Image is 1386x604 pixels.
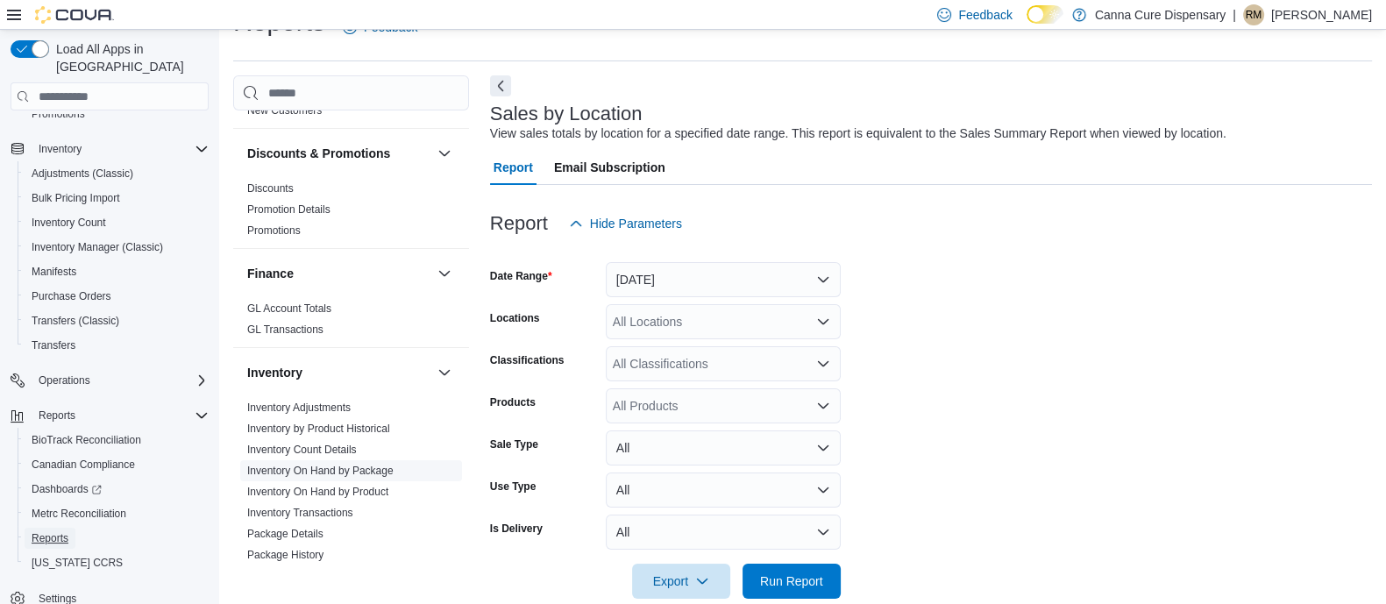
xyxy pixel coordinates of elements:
[490,437,538,451] label: Sale Type
[32,216,106,230] span: Inventory Count
[18,477,216,501] a: Dashboards
[32,338,75,352] span: Transfers
[760,572,823,590] span: Run Report
[18,551,216,575] button: [US_STATE] CCRS
[25,212,113,233] a: Inventory Count
[247,203,331,217] span: Promotion Details
[25,454,142,475] a: Canadian Compliance
[4,403,216,428] button: Reports
[25,528,209,549] span: Reports
[25,103,209,124] span: Promotions
[35,6,114,24] img: Cova
[490,213,548,234] h3: Report
[247,422,390,436] span: Inventory by Product Historical
[1027,5,1063,24] input: Dark Mode
[25,163,209,184] span: Adjustments (Classic)
[32,167,133,181] span: Adjustments (Classic)
[25,261,83,282] a: Manifests
[18,186,216,210] button: Bulk Pricing Import
[25,188,209,209] span: Bulk Pricing Import
[18,309,216,333] button: Transfers (Classic)
[32,314,119,328] span: Transfers (Classic)
[18,452,216,477] button: Canadian Compliance
[25,286,209,307] span: Purchase Orders
[25,310,126,331] a: Transfers (Classic)
[32,507,126,521] span: Metrc Reconciliation
[743,564,841,599] button: Run Report
[247,302,331,316] span: GL Account Totals
[434,362,455,383] button: Inventory
[816,357,830,371] button: Open list of options
[32,482,102,496] span: Dashboards
[247,444,357,456] a: Inventory Count Details
[1246,4,1262,25] span: RM
[247,464,394,478] span: Inventory On Hand by Package
[1271,4,1372,25] p: [PERSON_NAME]
[18,161,216,186] button: Adjustments (Classic)
[958,6,1012,24] span: Feedback
[816,315,830,329] button: Open list of options
[247,401,351,414] a: Inventory Adjustments
[25,212,209,233] span: Inventory Count
[25,261,209,282] span: Manifests
[18,284,216,309] button: Purchase Orders
[247,423,390,435] a: Inventory by Product Historical
[32,191,120,205] span: Bulk Pricing Import
[32,139,209,160] span: Inventory
[25,335,209,356] span: Transfers
[25,503,209,524] span: Metrc Reconciliation
[25,552,130,573] a: [US_STATE] CCRS
[247,265,294,282] h3: Finance
[18,259,216,284] button: Manifests
[4,137,216,161] button: Inventory
[39,409,75,423] span: Reports
[490,124,1226,143] div: View sales totals by location for a specified date range. This report is equivalent to the Sales ...
[4,368,216,393] button: Operations
[32,433,141,447] span: BioTrack Reconciliation
[247,203,331,216] a: Promotion Details
[32,139,89,160] button: Inventory
[247,528,323,540] a: Package Details
[39,373,90,387] span: Operations
[1243,4,1264,25] div: Rogelio Mitchell
[25,552,209,573] span: Washington CCRS
[247,401,351,415] span: Inventory Adjustments
[32,531,68,545] span: Reports
[590,215,682,232] span: Hide Parameters
[247,443,357,457] span: Inventory Count Details
[562,206,689,241] button: Hide Parameters
[25,286,118,307] a: Purchase Orders
[247,323,323,337] span: GL Transactions
[247,548,323,562] span: Package History
[606,430,841,465] button: All
[18,235,216,259] button: Inventory Manager (Classic)
[247,323,323,336] a: GL Transactions
[18,102,216,126] button: Promotions
[1233,4,1236,25] p: |
[25,479,209,500] span: Dashboards
[32,265,76,279] span: Manifests
[490,480,536,494] label: Use Type
[18,526,216,551] button: Reports
[25,503,133,524] a: Metrc Reconciliation
[247,265,430,282] button: Finance
[32,458,135,472] span: Canadian Compliance
[632,564,730,599] button: Export
[247,145,430,162] button: Discounts & Promotions
[490,269,552,283] label: Date Range
[247,364,430,381] button: Inventory
[247,364,302,381] h3: Inventory
[32,107,85,121] span: Promotions
[494,150,533,185] span: Report
[434,143,455,164] button: Discounts & Promotions
[1095,4,1226,25] p: Canna Cure Dispensary
[18,428,216,452] button: BioTrack Reconciliation
[606,473,841,508] button: All
[25,430,148,451] a: BioTrack Reconciliation
[247,224,301,238] span: Promotions
[233,178,469,248] div: Discounts & Promotions
[25,188,127,209] a: Bulk Pricing Import
[434,263,455,284] button: Finance
[247,549,323,561] a: Package History
[247,486,388,498] a: Inventory On Hand by Product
